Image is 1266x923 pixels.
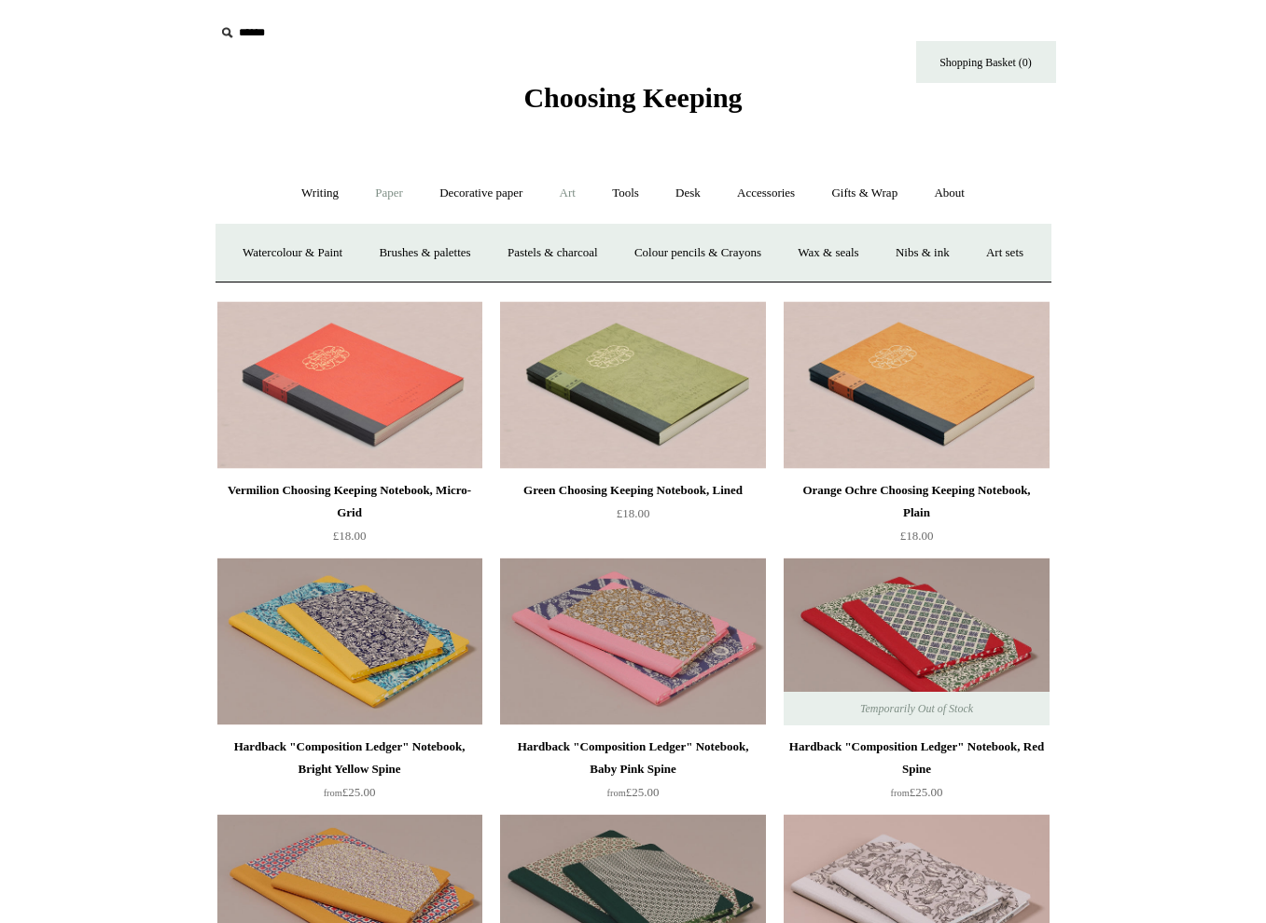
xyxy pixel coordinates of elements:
[217,301,482,469] img: Vermilion Choosing Keeping Notebook, Micro-Grid
[618,228,778,278] a: Colour pencils & Crayons
[814,169,914,218] a: Gifts & Wrap
[891,785,943,799] span: £25.00
[217,558,482,725] a: Hardback "Composition Ledger" Notebook, Bright Yellow Spine Hardback "Composition Ledger" Noteboo...
[781,228,875,278] a: Wax & seals
[505,479,760,502] div: Green Choosing Keeping Notebook, Lined
[595,169,656,218] a: Tools
[333,529,367,543] span: £18.00
[543,169,592,218] a: Art
[500,301,765,469] img: Green Choosing Keeping Notebook, Lined
[784,301,1049,469] img: Orange Ochre Choosing Keeping Notebook, Plain
[607,788,626,798] span: from
[784,301,1049,469] a: Orange Ochre Choosing Keeping Notebook, Plain Orange Ochre Choosing Keeping Notebook, Plain
[217,558,482,725] img: Hardback "Composition Ledger" Notebook, Bright Yellow Spine
[784,558,1049,725] a: Hardback "Composition Ledger" Notebook, Red Spine Hardback "Composition Ledger" Notebook, Red Spi...
[720,169,812,218] a: Accessories
[523,82,742,113] span: Choosing Keeping
[505,736,760,780] div: Hardback "Composition Ledger" Notebook, Baby Pink Spine
[784,479,1049,556] a: Orange Ochre Choosing Keeping Notebook, Plain £18.00
[788,736,1044,780] div: Hardback "Composition Ledger" Notebook, Red Spine
[500,301,765,469] a: Green Choosing Keeping Notebook, Lined Green Choosing Keeping Notebook, Lined
[362,228,487,278] a: Brushes & palettes
[500,736,765,812] a: Hardback "Composition Ledger" Notebook, Baby Pink Spine from£25.00
[324,785,376,799] span: £25.00
[217,301,482,469] a: Vermilion Choosing Keeping Notebook, Micro-Grid Vermilion Choosing Keeping Notebook, Micro-Grid
[222,736,478,780] div: Hardback "Composition Ledger" Notebook, Bright Yellow Spine
[500,558,765,725] img: Hardback "Composition Ledger" Notebook, Baby Pink Spine
[222,479,478,524] div: Vermilion Choosing Keeping Notebook, Micro-Grid
[358,169,420,218] a: Paper
[523,97,742,110] a: Choosing Keeping
[217,479,482,556] a: Vermilion Choosing Keeping Notebook, Micro-Grid £18.00
[891,788,910,798] span: from
[900,529,934,543] span: £18.00
[500,479,765,556] a: Green Choosing Keeping Notebook, Lined £18.00
[285,169,355,218] a: Writing
[226,228,359,278] a: Watercolour & Paint
[842,692,992,725] span: Temporarily Out of Stock
[784,558,1049,725] img: Hardback "Composition Ledger" Notebook, Red Spine
[217,736,482,812] a: Hardback "Composition Ledger" Notebook, Bright Yellow Spine from£25.00
[917,169,981,218] a: About
[788,479,1044,524] div: Orange Ochre Choosing Keeping Notebook, Plain
[659,169,717,218] a: Desk
[324,788,342,798] span: from
[916,41,1056,83] a: Shopping Basket (0)
[879,228,967,278] a: Nibs & ink
[423,169,539,218] a: Decorative paper
[500,558,765,725] a: Hardback "Composition Ledger" Notebook, Baby Pink Spine Hardback "Composition Ledger" Notebook, B...
[784,736,1049,812] a: Hardback "Composition Ledger" Notebook, Red Spine from£25.00
[491,228,615,278] a: Pastels & charcoal
[617,506,650,520] span: £18.00
[969,228,1040,278] a: Art sets
[607,785,660,799] span: £25.00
